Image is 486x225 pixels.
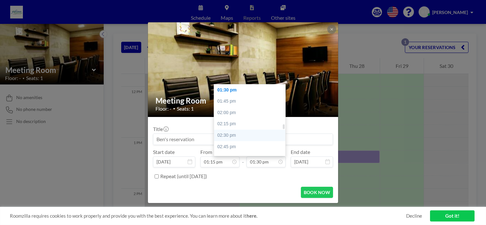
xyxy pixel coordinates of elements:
[291,149,310,155] label: End date
[200,149,212,155] label: From
[214,84,288,96] div: 01:30 pm
[160,173,207,179] label: Repeat (until [DATE])
[153,134,333,145] input: Ben's reservation
[214,141,288,153] div: 02:45 pm
[153,149,175,155] label: Start date
[214,130,288,141] div: 02:30 pm
[246,213,257,219] a: here.
[177,105,194,112] span: Seats: 1
[173,106,175,111] span: •
[10,213,406,219] span: Roomzilla requires cookies to work properly and provide you with the best experience. You can lea...
[214,118,288,130] div: 02:15 pm
[406,213,422,219] a: Decline
[301,187,333,198] button: BOOK NOW
[156,105,171,112] span: Floor: -
[148,6,339,133] img: 537.jpg
[214,107,288,119] div: 02:00 pm
[430,210,475,221] a: Got it!
[214,152,288,164] div: 03:00 pm
[156,96,331,105] h2: Meeting Room
[214,96,288,107] div: 01:45 pm
[153,126,168,132] label: Title
[242,151,244,165] span: -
